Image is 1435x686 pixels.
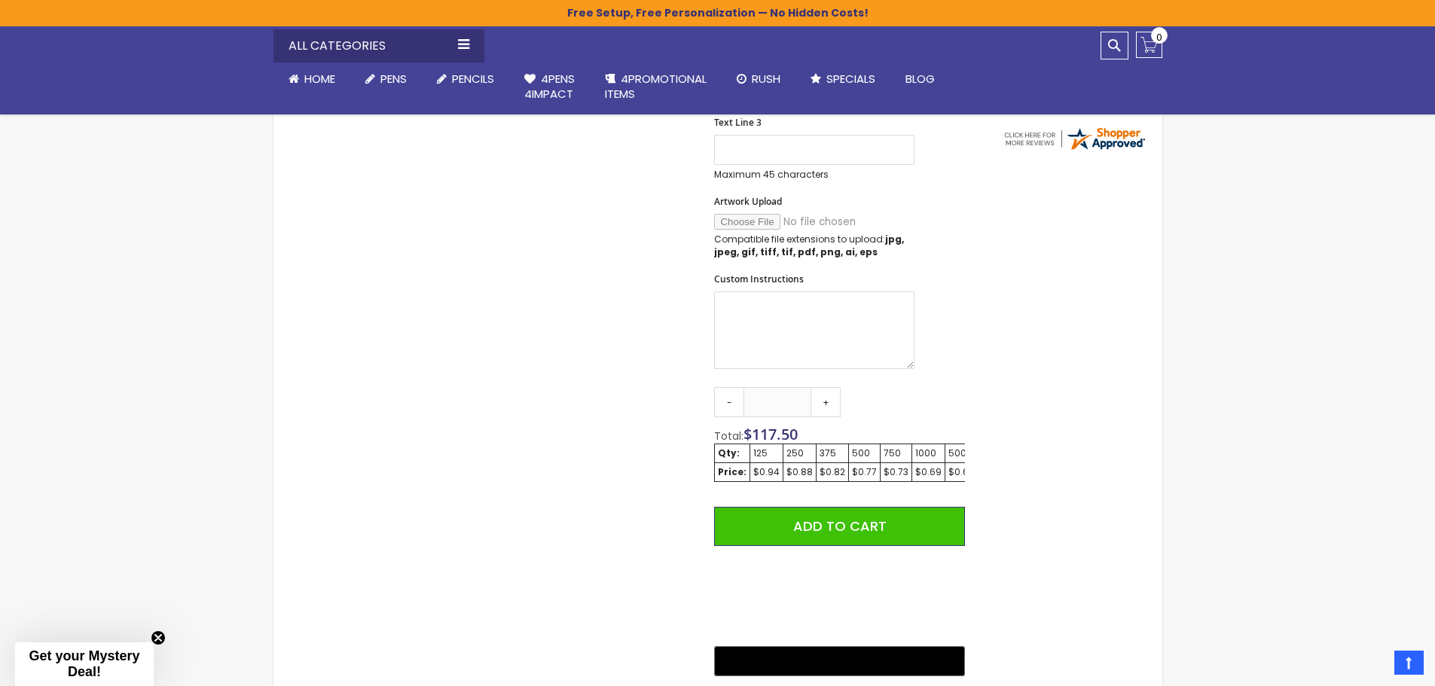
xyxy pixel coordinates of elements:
a: Pencils [422,63,509,96]
div: $0.69 [915,466,942,478]
div: 1000 [915,447,942,459]
span: 4PROMOTIONAL ITEMS [605,71,707,102]
div: Get your Mystery Deal!Close teaser [15,642,154,686]
div: $0.65 [948,466,975,478]
span: Pencils [452,71,494,87]
div: $0.73 [884,466,908,478]
button: Add to Cart [714,507,964,546]
img: 4pens.com widget logo [1002,125,1146,152]
span: Home [304,71,335,87]
div: $0.77 [852,466,877,478]
a: Pens [350,63,422,96]
span: Blog [905,71,935,87]
div: $0.82 [820,466,845,478]
div: $0.94 [753,466,780,478]
div: 5000 [948,447,975,459]
div: 125 [753,447,780,459]
a: 4Pens4impact [509,63,590,111]
a: Blog [890,63,950,96]
div: All Categories [273,29,484,63]
strong: Price: [718,465,747,478]
span: Pens [380,71,407,87]
a: - [714,387,744,417]
div: 500 [852,447,877,459]
span: Specials [826,71,875,87]
div: 250 [786,447,813,459]
strong: jpg, jpeg, gif, tiff, tif, pdf, png, ai, eps [714,233,904,258]
div: $0.88 [786,466,813,478]
iframe: PayPal [714,557,964,636]
div: 375 [820,447,845,459]
div: 750 [884,447,908,459]
a: 0 [1136,32,1162,58]
span: Custom Instructions [714,273,804,285]
strong: Qty: [718,447,740,459]
span: Rush [752,71,780,87]
span: 0 [1156,30,1162,44]
a: Specials [795,63,890,96]
span: $ [743,424,798,444]
p: Compatible file extensions to upload: [714,233,914,258]
span: Get your Mystery Deal! [29,648,139,679]
a: 4pens.com certificate URL [1002,142,1146,155]
a: Rush [722,63,795,96]
span: Artwork Upload [714,195,782,208]
button: Buy with GPay [714,646,964,676]
button: Close teaser [151,630,166,645]
a: + [811,387,841,417]
a: 4PROMOTIONALITEMS [590,63,722,111]
span: Add to Cart [793,517,887,535]
span: Text Line 3 [714,116,762,129]
a: Home [273,63,350,96]
p: Maximum 45 characters [714,169,914,181]
span: 4Pens 4impact [524,71,575,102]
span: Total: [714,428,743,444]
span: 117.50 [752,424,798,444]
